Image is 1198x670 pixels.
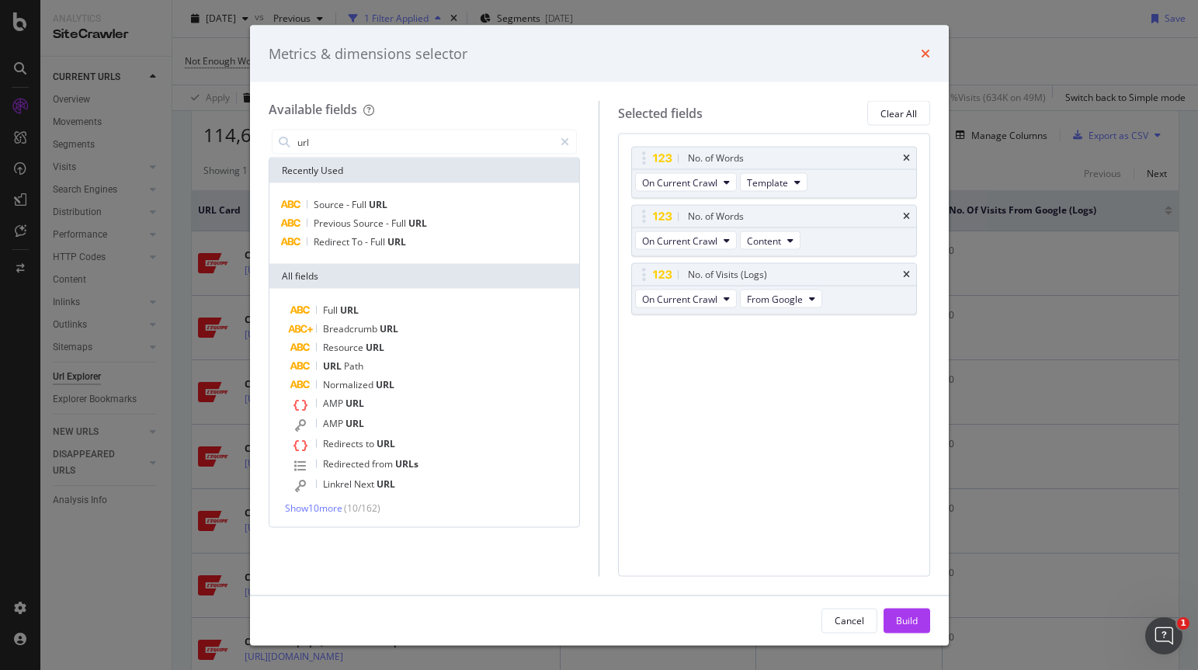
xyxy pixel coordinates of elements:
button: On Current Crawl [635,231,737,250]
span: Full [352,198,369,211]
div: No. of Visits (Logs)timesOn Current CrawlFrom Google [631,263,917,315]
span: - [365,235,370,248]
div: Clear All [880,106,917,120]
span: Redirected [323,457,372,470]
span: - [346,198,352,211]
span: Redirects [323,437,366,450]
button: Build [884,608,930,633]
span: URL [369,198,387,211]
span: On Current Crawl [642,234,717,247]
span: Breadcrumb [323,322,380,335]
div: No. of Visits (Logs) [688,267,767,283]
span: Linkrel [323,477,354,491]
span: Normalized [323,378,376,391]
span: On Current Crawl [642,175,717,189]
span: Redirect [314,235,352,248]
iframe: Intercom live chat [1145,617,1182,654]
span: Full [370,235,387,248]
div: No. of WordstimesOn Current CrawlContent [631,205,917,257]
span: URL [380,322,398,335]
span: to [366,437,377,450]
button: Clear All [867,101,930,126]
span: Template [747,175,788,189]
span: - [386,217,391,230]
button: Content [740,231,800,250]
div: Build [896,613,918,627]
span: URL [340,304,359,317]
div: All fields [269,264,580,289]
span: URL [346,397,364,410]
div: No. of WordstimesOn Current CrawlTemplate [631,147,917,199]
button: Cancel [821,608,877,633]
span: Content [747,234,781,247]
div: Available fields [269,101,357,118]
span: Previous [314,217,353,230]
div: Recently Used [269,158,580,183]
span: URL [366,341,384,354]
div: Selected fields [618,104,703,122]
div: modal [250,25,949,645]
span: URL [408,217,427,230]
span: URL [377,477,395,491]
span: AMP [323,397,346,410]
div: No. of Words [688,151,744,166]
button: From Google [740,290,822,308]
span: Show 10 more [285,502,342,515]
span: Source [353,217,386,230]
span: Resource [323,341,366,354]
span: From Google [747,292,803,305]
span: Full [323,304,340,317]
span: URL [323,359,344,373]
div: times [903,212,910,221]
span: Path [344,359,363,373]
div: Metrics & dimensions selector [269,43,467,64]
span: from [372,457,395,470]
div: times [903,270,910,279]
span: ( 10 / 162 ) [344,502,380,515]
div: times [921,43,930,64]
span: 1 [1177,617,1189,630]
input: Search by field name [296,130,554,154]
button: On Current Crawl [635,173,737,192]
span: On Current Crawl [642,292,717,305]
span: Source [314,198,346,211]
div: times [903,154,910,163]
div: No. of Words [688,209,744,224]
span: Next [354,477,377,491]
span: Full [391,217,408,230]
span: URL [377,437,395,450]
button: On Current Crawl [635,290,737,308]
span: To [352,235,365,248]
span: URL [376,378,394,391]
span: URL [387,235,406,248]
span: URL [346,417,364,430]
button: Template [740,173,807,192]
div: Cancel [835,613,864,627]
span: URLs [395,457,418,470]
span: AMP [323,417,346,430]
